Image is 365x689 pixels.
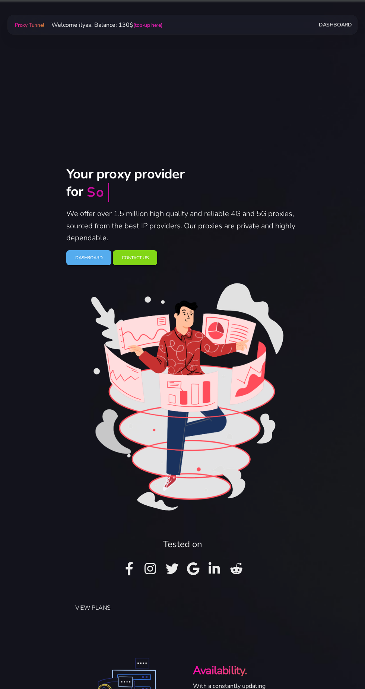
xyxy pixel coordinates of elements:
[71,537,294,551] div: Tested on
[319,18,352,32] a: Dashboard
[66,166,299,202] h2: Your proxy provider for
[193,663,284,678] h3: Availability.
[322,646,356,680] iframe: Webchat Widget
[87,184,105,201] div: So
[113,250,157,266] a: Contact Us
[45,21,162,29] span: Welcome ilyas. Balance: 130$
[133,22,162,29] a: (top-up here)
[13,19,46,31] a: Proxy Tunnel
[15,22,44,29] span: Proxy Tunnel
[66,250,111,266] a: Dashboard
[71,603,285,612] a: VIEW PLANS
[66,208,299,244] p: We offer over 1.5 million high quality and reliable 4G and 5G proxies, sourced from the best IP p...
